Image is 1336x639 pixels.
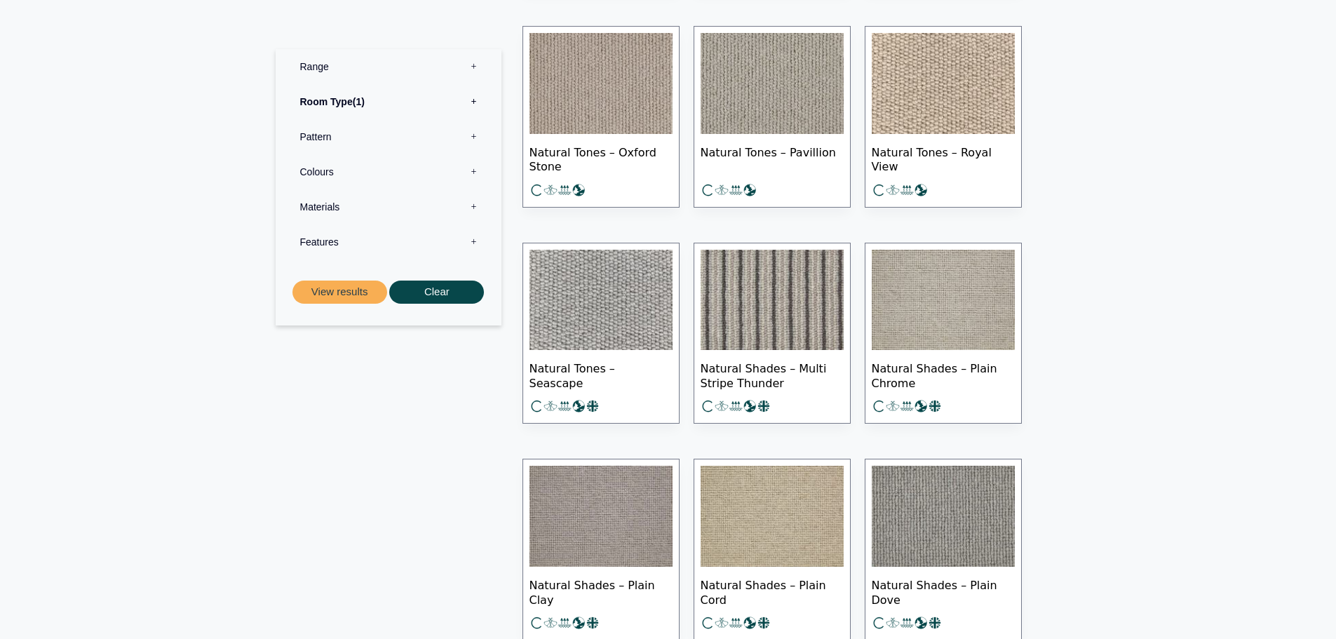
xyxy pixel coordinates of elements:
label: Range [286,49,491,84]
span: Natural Tones – Seascape [529,350,673,399]
a: Natural Shades – Plain Chrome [865,243,1022,424]
span: Natural Shades – Plain Clay [529,567,673,616]
label: Room Type [286,84,491,119]
button: Clear [389,281,484,304]
span: Natural Tones – Oxford Stone [529,134,673,183]
span: 1 [353,96,365,107]
a: Natural Tones – Seascape [522,243,680,424]
span: Natural Tones – Royal View [872,134,1015,183]
img: Natural Tones Seascape [529,250,673,351]
label: Pattern [286,119,491,154]
img: natural beige [701,466,844,567]
label: Colours [286,154,491,189]
a: Natural Tones – Pavillion [694,26,851,208]
img: modern light grey [872,250,1015,351]
img: Natural Tones - Pavilion [701,33,844,134]
label: Features [286,224,491,260]
img: organic grey wool loop [529,466,673,567]
img: Natural Tones - Royal View [872,33,1015,134]
img: Natural Tones - Oxford Stone [529,33,673,134]
a: Natural Tones – Oxford Stone [522,26,680,208]
span: Natural Shades – Multi Stripe Thunder [701,350,844,399]
span: Natural Tones – Pavillion [701,134,844,183]
a: Natural Tones – Royal View [865,26,1022,208]
span: Natural Shades – Plain Dove [872,567,1015,616]
label: Materials [286,189,491,224]
button: View results [292,281,387,304]
img: Natural Shades - Multi Stripe Thunder [701,250,844,351]
span: Natural Shades – Plain Cord [701,567,844,616]
span: Natural Shades – Plain Chrome [872,350,1015,399]
a: Natural Shades – Multi Stripe Thunder [694,243,851,424]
